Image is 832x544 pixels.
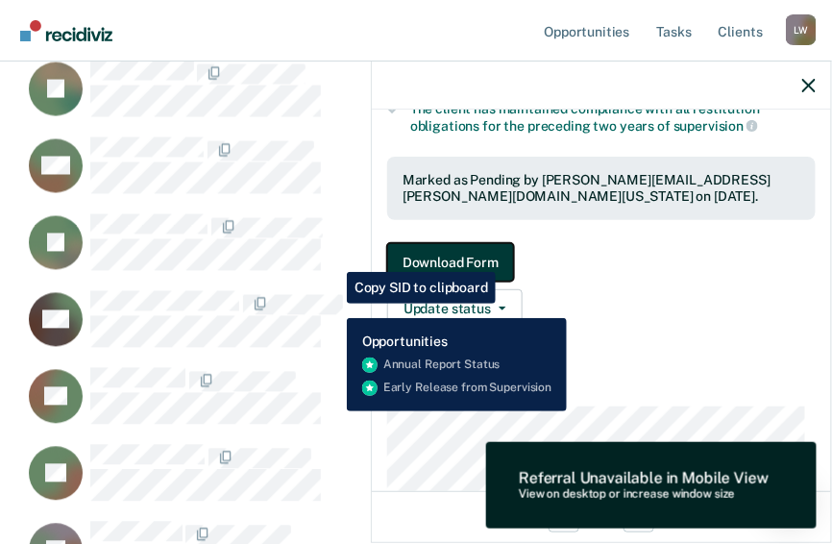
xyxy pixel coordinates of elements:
div: CaseloadOpportunityCell-06406411 [23,444,712,521]
button: Download Form [387,243,514,282]
div: CaseloadOpportunityCell-04152982 [23,136,712,213]
div: L W [786,14,817,45]
div: Referral Unavailable in Mobile View [519,469,769,487]
div: View on desktop or increase window size [519,488,769,502]
div: The client has maintained compliance with all restitution obligations for the preceding two years of [410,101,816,134]
a: Navigate to form link [387,243,816,282]
span: Revert Changes [387,335,816,352]
button: Profile dropdown button [786,14,817,45]
dt: Supervision [387,383,816,399]
div: CaseloadOpportunityCell-01131234 [23,290,712,367]
div: Marked as Pending by [PERSON_NAME][EMAIL_ADDRESS][PERSON_NAME][DOMAIN_NAME][US_STATE] on [DATE]. [403,172,800,205]
div: CaseloadOpportunityCell-03551974 [23,367,712,444]
div: CaseloadOpportunityCell-03064865 [23,213,712,290]
button: Update status [387,289,523,328]
img: Recidiviz [20,20,112,41]
span: supervision [673,118,758,134]
div: CaseloadOpportunityCell-03515404 [23,60,712,136]
div: 8 / 18 [372,491,831,542]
